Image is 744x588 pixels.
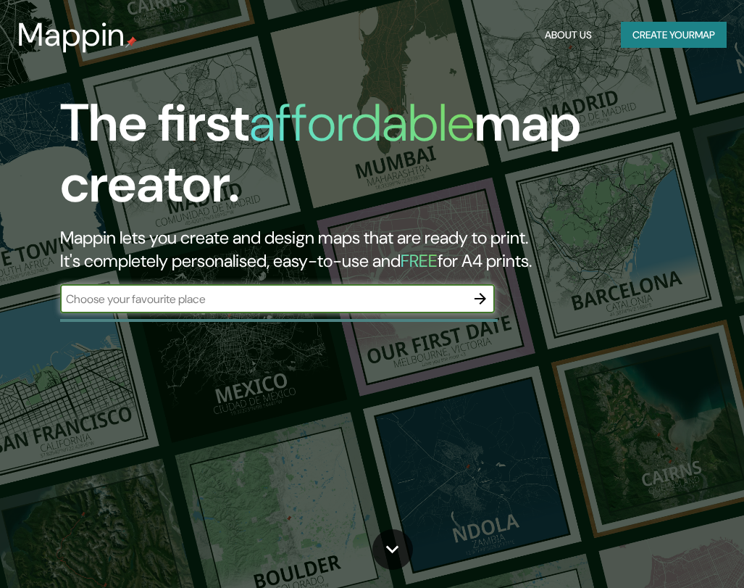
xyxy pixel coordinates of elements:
[249,89,475,157] h1: affordable
[125,36,137,48] img: mappin-pin
[60,93,656,226] h1: The first map creator.
[539,22,598,49] button: About Us
[401,249,438,272] h5: FREE
[60,226,656,273] h2: Mappin lets you create and design maps that are ready to print. It's completely personalised, eas...
[17,16,125,54] h3: Mappin
[621,22,727,49] button: Create yourmap
[60,291,466,307] input: Choose your favourite place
